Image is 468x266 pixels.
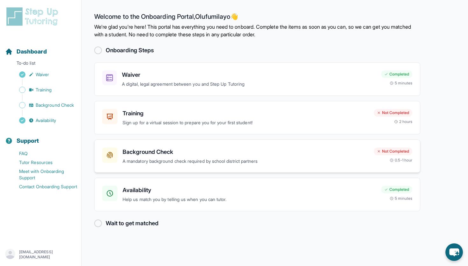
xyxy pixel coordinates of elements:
button: [EMAIL_ADDRESS][DOMAIN_NAME] [5,249,76,260]
h3: Training [123,109,369,118]
span: Support [17,136,39,145]
a: TrainingSign up for a virtual session to prepare you for your first student!Not Completed2 hours [94,101,420,134]
a: FAQ [5,149,81,158]
div: 5 minutes [390,81,412,86]
a: Background Check [5,101,81,110]
h2: Onboarding Steps [106,46,154,55]
div: Completed [381,186,412,193]
div: Not Completed [374,147,412,155]
button: Dashboard [3,37,79,59]
a: Tutor Resources [5,158,81,167]
h2: Welcome to the Onboarding Portal, Olufumilayo 👋 [94,13,420,23]
p: Help us match you by telling us when you can tutor. [123,196,376,203]
p: To-do list [3,60,79,69]
img: logo [5,6,62,27]
div: Not Completed [374,109,412,117]
h3: Background Check [123,147,369,156]
p: A mandatory background check required by school district partners [123,158,369,165]
h3: Waiver [122,70,376,79]
p: We're glad you're here! This portal has everything you need to onboard. Complete the items as soo... [94,23,420,38]
div: Completed [381,70,412,78]
p: A digital, legal agreement between you and Step Up Tutoring [122,81,376,88]
a: Availability [5,116,81,125]
p: [EMAIL_ADDRESS][DOMAIN_NAME] [19,249,76,260]
div: 2 hours [394,119,413,124]
a: Contact Onboarding Support [5,182,81,191]
button: Support [3,126,79,148]
div: 5 minutes [390,196,412,201]
a: Dashboard [5,47,47,56]
a: AvailabilityHelp us match you by telling us when you can tutor.Completed5 minutes [94,178,420,211]
a: Training [5,85,81,94]
span: Training [36,87,52,93]
span: Waiver [36,71,49,78]
h3: Availability [123,186,376,195]
p: Sign up for a virtual session to prepare you for your first student! [123,119,369,126]
span: Availability [36,117,56,124]
span: Background Check [36,102,74,108]
a: WaiverA digital, legal agreement between you and Step Up TutoringCompleted5 minutes [94,62,420,96]
span: Dashboard [17,47,47,56]
a: Background CheckA mandatory background check required by school district partnersNot Completed0.5... [94,140,420,173]
button: chat-button [445,243,463,261]
a: Meet with Onboarding Support [5,167,81,182]
div: 0.5-1 hour [390,158,412,163]
h2: Wait to get matched [106,219,159,228]
a: Waiver [5,70,81,79]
